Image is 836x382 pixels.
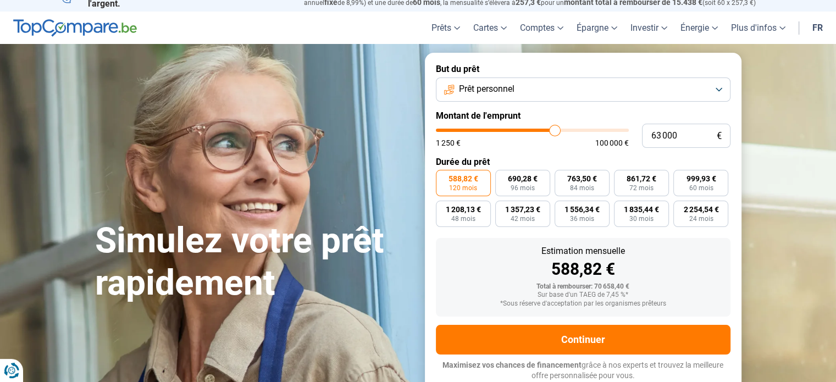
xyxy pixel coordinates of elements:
[436,360,730,381] p: grâce à nos experts et trouvez la meilleure offre personnalisée pour vous.
[451,215,475,222] span: 48 mois
[445,247,722,256] div: Estimation mensuelle
[446,206,481,213] span: 1 208,13 €
[570,215,594,222] span: 36 mois
[570,185,594,191] span: 84 mois
[511,215,535,222] span: 42 mois
[436,139,461,147] span: 1 250 €
[689,185,713,191] span: 60 mois
[467,12,513,44] a: Cartes
[445,291,722,299] div: Sur base d'un TAEG de 7,45 %*
[686,175,716,182] span: 999,93 €
[513,12,570,44] a: Comptes
[445,283,722,291] div: Total à rembourser: 70 658,40 €
[508,175,538,182] span: 690,28 €
[595,139,629,147] span: 100 000 €
[445,300,722,308] div: *Sous réserve d'acceptation par les organismes prêteurs
[806,12,829,44] a: fr
[570,12,624,44] a: Épargne
[449,185,477,191] span: 120 mois
[627,175,656,182] span: 861,72 €
[13,19,137,37] img: TopCompare
[459,83,514,95] span: Prêt personnel
[629,185,654,191] span: 72 mois
[624,206,659,213] span: 1 835,44 €
[511,185,535,191] span: 96 mois
[425,12,467,44] a: Prêts
[442,361,582,369] span: Maximisez vos chances de financement
[436,157,730,167] label: Durée du prêt
[436,64,730,74] label: But du prêt
[436,325,730,355] button: Continuer
[567,175,597,182] span: 763,50 €
[95,220,412,305] h1: Simulez votre prêt rapidement
[717,131,722,141] span: €
[683,206,718,213] span: 2 254,54 €
[689,215,713,222] span: 24 mois
[505,206,540,213] span: 1 357,23 €
[724,12,792,44] a: Plus d'infos
[436,77,730,102] button: Prêt personnel
[564,206,600,213] span: 1 556,34 €
[436,110,730,121] label: Montant de l'emprunt
[629,215,654,222] span: 30 mois
[449,175,478,182] span: 588,82 €
[445,261,722,278] div: 588,82 €
[624,12,674,44] a: Investir
[674,12,724,44] a: Énergie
